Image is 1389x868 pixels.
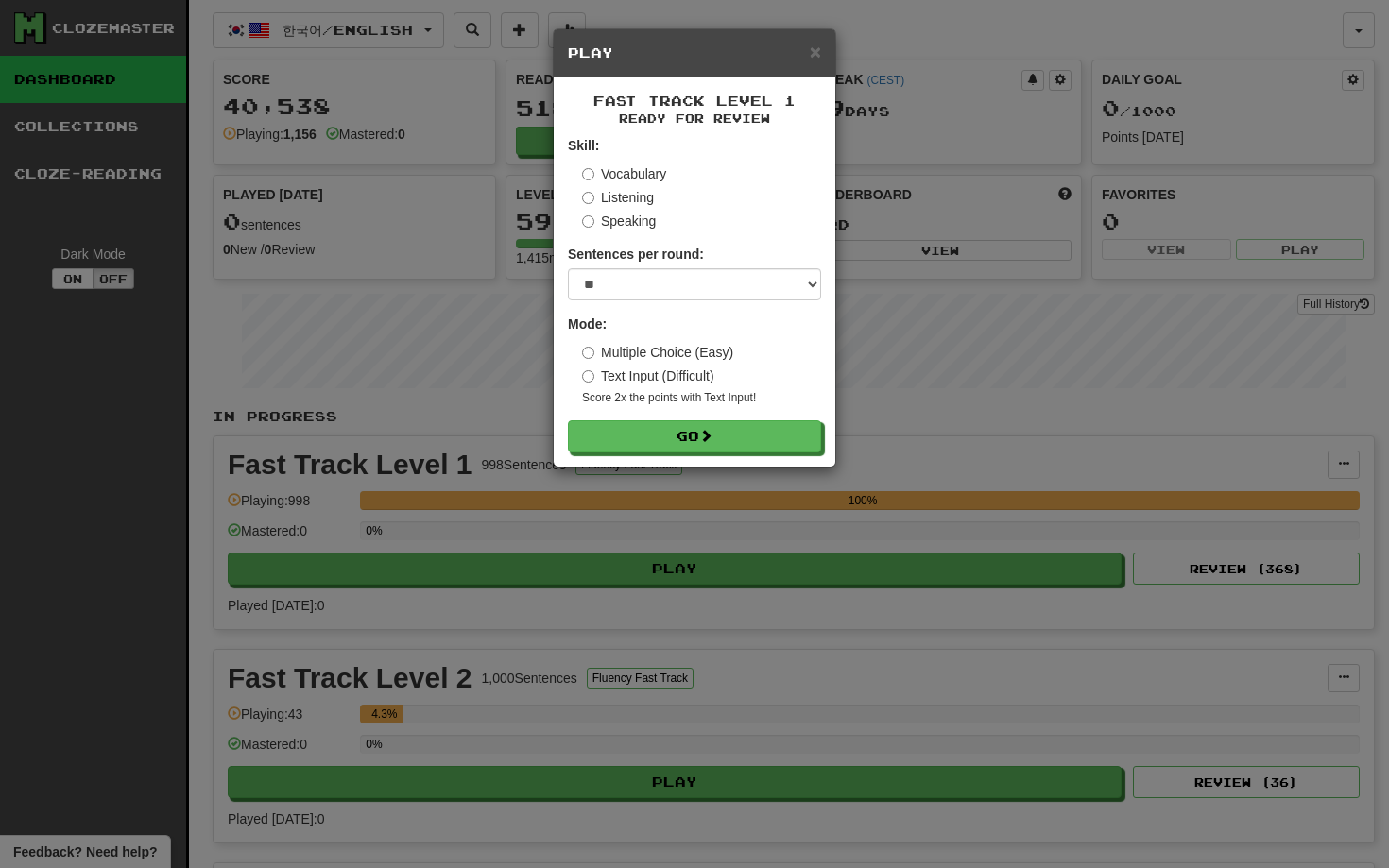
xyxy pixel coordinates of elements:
label: Listening [582,188,654,207]
input: Listening [582,192,594,204]
label: Text Input (Difficult) [582,366,714,385]
label: Multiple Choice (Easy) [582,343,733,362]
button: Close [810,42,821,61]
h5: Play [568,43,821,62]
small: Ready for Review [568,111,821,127]
input: Multiple Choice (Easy) [582,347,594,359]
label: Vocabulary [582,164,666,183]
label: Speaking [582,212,656,230]
small: Score 2x the points with Text Input ! [582,390,821,406]
strong: Skill: [568,138,599,153]
button: Go [568,420,821,452]
span: Fast Track Level 1 [593,93,796,109]
span: × [810,41,821,62]
input: Text Input (Difficult) [582,370,594,383]
label: Sentences per round: [568,245,704,264]
input: Speaking [582,215,594,228]
input: Vocabulary [582,168,594,180]
strong: Mode: [568,316,607,332]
